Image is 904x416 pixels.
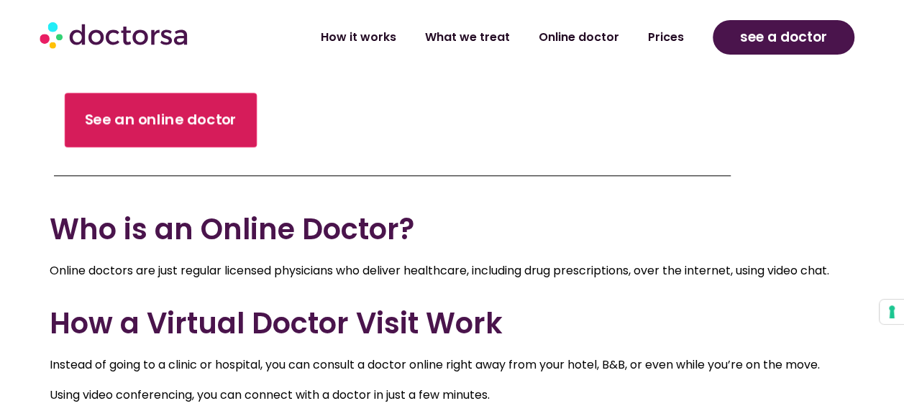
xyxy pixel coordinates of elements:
a: see a doctor [713,20,854,55]
h2: Who is an Online Doctor? [50,212,855,246]
a: Online doctor [524,21,634,54]
h2: How a Virtual Doctor Visit Work [50,306,855,341]
a: Prices [634,21,698,54]
span: see a doctor [740,26,827,49]
span: See an online doctor [85,110,237,131]
p: Instead of going to a clinic or hospital, you can consult a doctor online right away from your ho... [50,355,855,375]
nav: Menu [243,21,698,54]
a: See an online doctor [65,93,257,148]
button: Your consent preferences for tracking technologies [880,300,904,324]
a: How it works [306,21,411,54]
a: What we treat [411,21,524,54]
p: Online doctors are just regular licensed physicians who deliver healthcare, including drug prescr... [50,261,855,281]
p: Using video conferencing, you can connect with a doctor in just a few minutes. [50,385,855,405]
